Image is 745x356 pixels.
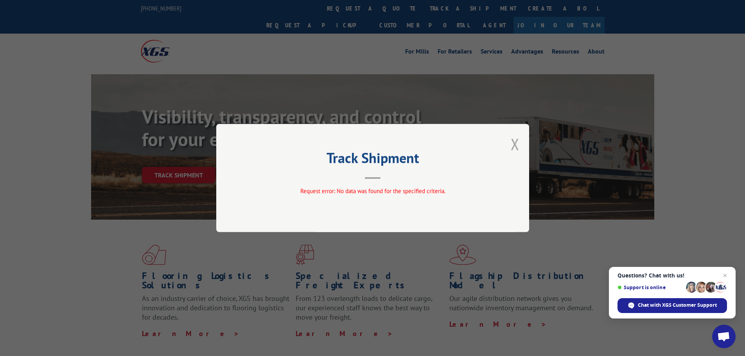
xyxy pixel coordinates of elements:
div: Chat with XGS Customer Support [618,298,727,313]
span: Support is online [618,284,683,290]
div: Open chat [712,325,736,348]
span: Request error: No data was found for the specified criteria. [300,187,445,195]
span: Close chat [720,271,730,280]
span: Questions? Chat with us! [618,272,727,279]
span: Chat with XGS Customer Support [638,302,717,309]
button: Close modal [511,134,519,154]
h2: Track Shipment [255,152,490,167]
